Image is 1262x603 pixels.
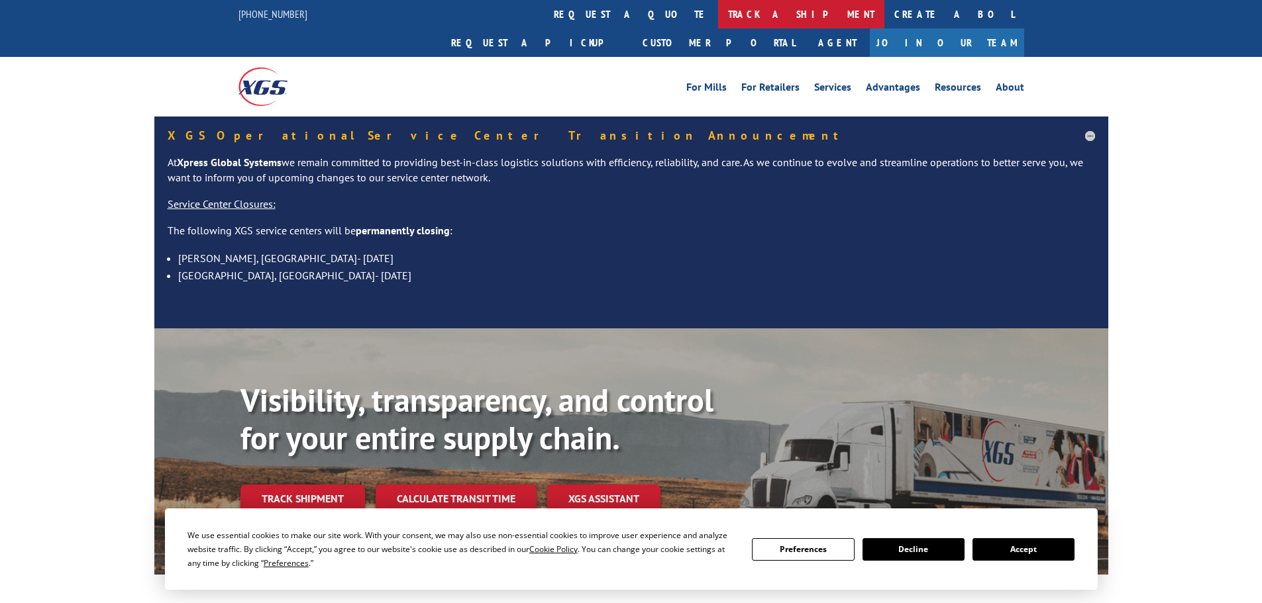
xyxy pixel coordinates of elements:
[177,156,282,169] strong: Xpress Global Systems
[168,130,1095,142] h5: XGS Operational Service Center Transition Announcement
[240,379,713,459] b: Visibility, transparency, and control for your entire supply chain.
[240,485,365,512] a: Track shipment
[973,538,1075,561] button: Accept
[870,28,1024,57] a: Join Our Team
[441,28,633,57] a: Request a pickup
[376,485,537,513] a: Calculate transit time
[863,538,965,561] button: Decline
[178,267,1095,284] li: [GEOGRAPHIC_DATA], [GEOGRAPHIC_DATA]- [DATE]
[529,543,578,555] span: Cookie Policy
[356,224,450,237] strong: permanently closing
[178,250,1095,267] li: [PERSON_NAME], [GEOGRAPHIC_DATA]- [DATE]
[996,82,1024,97] a: About
[805,28,870,57] a: Agent
[168,155,1095,197] p: At we remain committed to providing best-in-class logistics solutions with efficiency, reliabilit...
[168,197,276,210] u: Service Center Closures:
[935,82,981,97] a: Resources
[238,7,307,21] a: [PHONE_NUMBER]
[165,508,1098,590] div: Cookie Consent Prompt
[633,28,805,57] a: Customer Portal
[752,538,854,561] button: Preferences
[547,485,660,513] a: XGS ASSISTANT
[187,528,736,570] div: We use essential cookies to make our site work. With your consent, we may also use non-essential ...
[814,82,851,97] a: Services
[866,82,920,97] a: Advantages
[686,82,727,97] a: For Mills
[168,223,1095,250] p: The following XGS service centers will be :
[264,557,309,569] span: Preferences
[741,82,800,97] a: For Retailers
